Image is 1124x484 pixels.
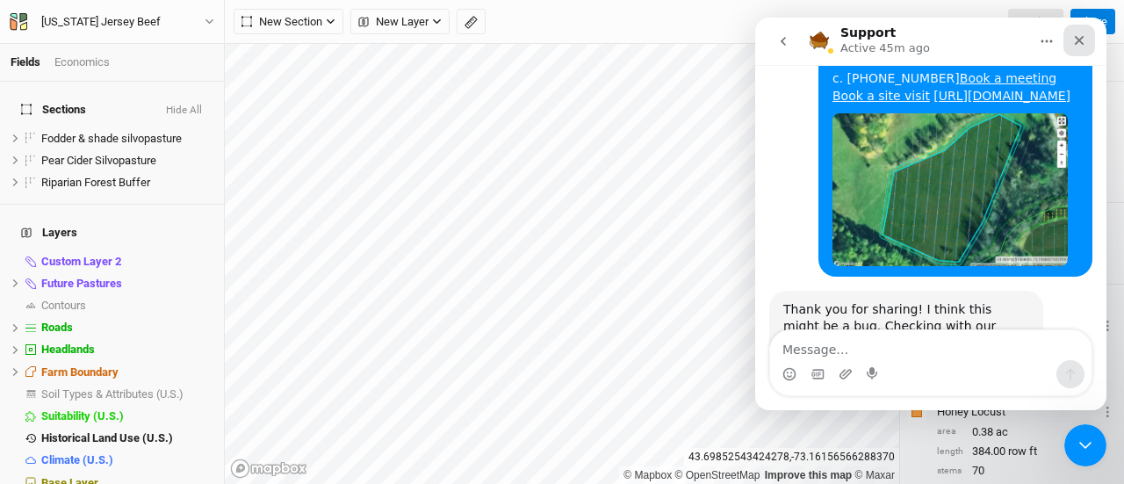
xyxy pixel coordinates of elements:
[225,44,899,484] canvas: Map
[755,18,1106,410] iframe: Intercom live chat
[11,55,40,69] a: Fields
[1102,401,1113,422] button: Crop Usage
[230,459,307,479] a: Mapbox logo
[41,431,213,445] div: Historical Land Use (U.S.)
[14,273,337,385] div: Support says…
[1102,315,1113,336] button: Crop Usage
[165,105,203,117] button: Hide All
[9,12,215,32] button: [US_STATE] Jersey Beef
[937,445,963,459] div: length
[28,284,274,336] div: Thank you for sharing! I think this might be a bug. Checking with our team.
[41,132,213,146] div: Fodder & shade silvopasture
[41,299,86,312] span: Contours
[41,277,213,291] div: Future Pastures
[241,13,322,31] span: New Section
[55,350,69,364] button: Gif picker
[457,9,486,35] button: Shortcut: M
[41,365,119,379] span: Farm Boundary
[854,469,895,481] a: Maxar
[1064,424,1106,466] iframe: Intercom live chat
[684,448,899,466] div: 43.69852543424278 , -73.16156566288370
[41,387,213,401] div: Soil Types & Attributes (U.S.)
[41,255,213,269] div: Custom Layer 2
[41,343,95,356] span: Headlands
[11,215,213,250] h4: Layers
[178,71,315,85] a: [URL][DOMAIN_NAME]
[1008,444,1037,459] span: row ft
[623,469,672,481] a: Mapbox
[41,387,184,401] span: Soil Types & Attributes (U.S.)
[937,444,1113,459] div: 384.00
[41,13,161,31] div: [US_STATE] Jersey Beef
[234,9,343,35] button: New Section
[41,255,121,268] span: Custom Layer 2
[15,313,336,343] textarea: Message…
[41,453,213,467] div: Climate (U.S.)
[41,176,150,189] span: Riparian Forest Buffer
[358,13,429,31] span: New Layer
[14,273,288,346] div: Thank you for sharing! I think this might be a bug. Checking with our team.
[765,469,852,481] a: Improve this map
[112,350,126,364] button: Start recording
[996,424,1008,440] span: ac
[41,154,213,168] div: Pear Cider Silvopasture
[41,132,182,145] span: Fodder & shade silvopasture
[27,350,41,364] button: Emoji picker
[41,176,213,190] div: Riparian Forest Buffer
[1008,9,1063,35] a: Preview
[83,350,97,364] button: Upload attachment
[41,409,213,423] div: Suitability (U.S.)
[937,465,963,478] div: stems
[41,343,213,357] div: Headlands
[41,365,213,379] div: Farm Boundary
[21,103,86,117] span: Sections
[41,321,73,334] span: Roads
[1070,9,1115,35] button: Share
[41,299,213,313] div: Contours
[937,404,1099,420] div: Honey Locust
[937,424,1113,440] div: 0.38
[41,13,161,31] div: Vermont Jersey Beef
[54,54,110,70] div: Economics
[41,453,113,466] span: Climate (U.S.)
[41,409,124,423] span: Suitability (U.S.)
[675,469,760,481] a: OpenStreetMap
[301,343,329,371] button: Send a message…
[77,53,323,87] div: c. [PHONE_NUMBER]
[41,154,156,167] span: Pear Cider Silvopasture
[350,9,450,35] button: New Layer
[937,425,963,438] div: area
[41,277,122,290] span: Future Pastures
[41,431,173,444] span: Historical Land Use (U.S.)
[205,54,301,68] a: Book a meeting
[937,463,1113,479] div: 70
[41,321,213,335] div: Roads
[77,71,175,85] a: Book a site visit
